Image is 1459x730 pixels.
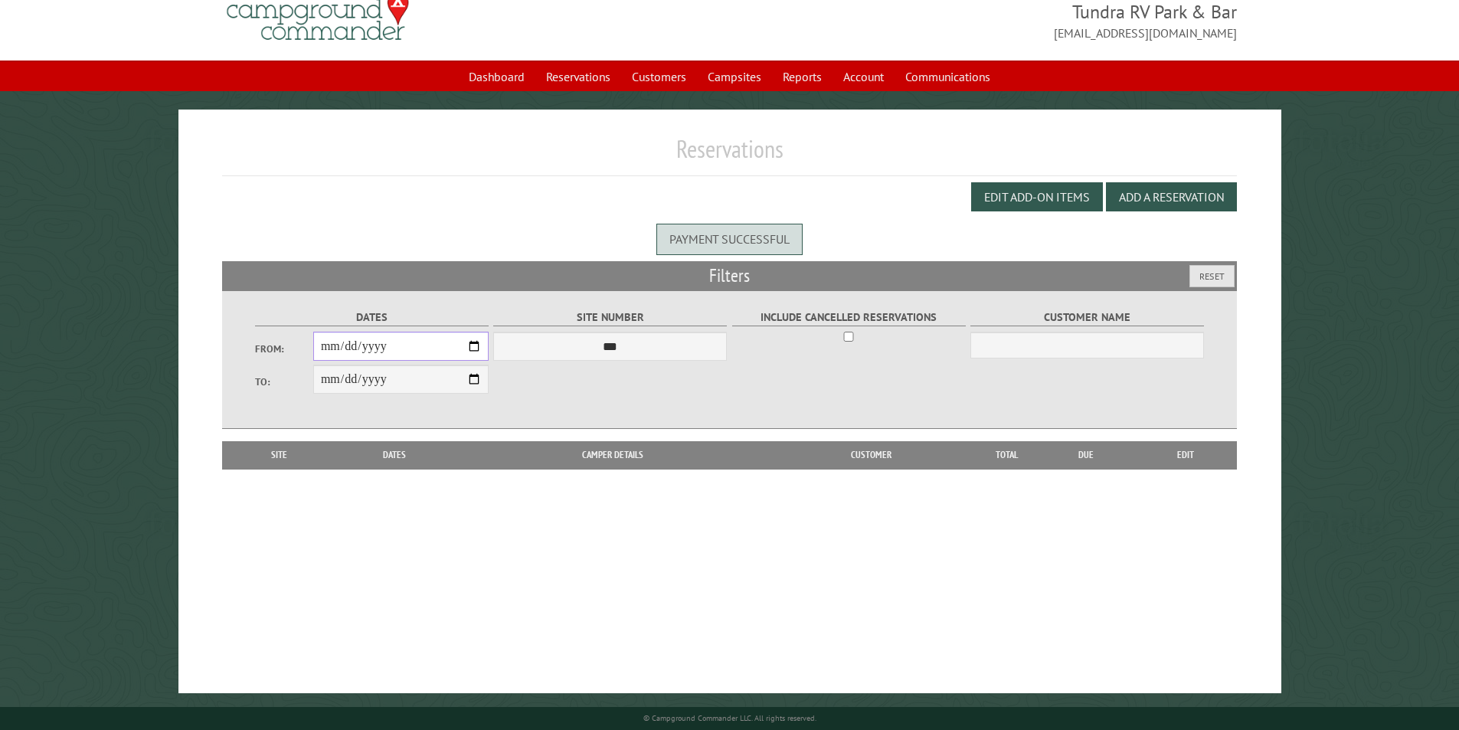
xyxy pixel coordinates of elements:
th: Due [1038,441,1134,469]
th: Dates [329,441,460,469]
h1: Reservations [222,134,1238,176]
button: Add a Reservation [1106,182,1237,211]
small: © Campground Commander LLC. All rights reserved. [643,713,816,723]
th: Edit [1134,441,1238,469]
a: Reservations [537,62,620,91]
th: Total [976,441,1038,469]
h2: Filters [222,261,1238,290]
label: Customer Name [970,309,1204,326]
a: Dashboard [460,62,534,91]
label: Dates [255,309,489,326]
a: Reports [774,62,831,91]
th: Site [230,441,329,469]
a: Account [834,62,893,91]
label: Site Number [493,309,727,326]
div: Payment successful [656,224,803,254]
th: Camper Details [460,441,765,469]
button: Edit Add-on Items [971,182,1103,211]
label: Include Cancelled Reservations [732,309,966,326]
a: Communications [896,62,999,91]
label: To: [255,375,313,389]
a: Customers [623,62,695,91]
th: Customer [765,441,976,469]
button: Reset [1189,265,1235,287]
label: From: [255,342,313,356]
a: Campsites [698,62,770,91]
